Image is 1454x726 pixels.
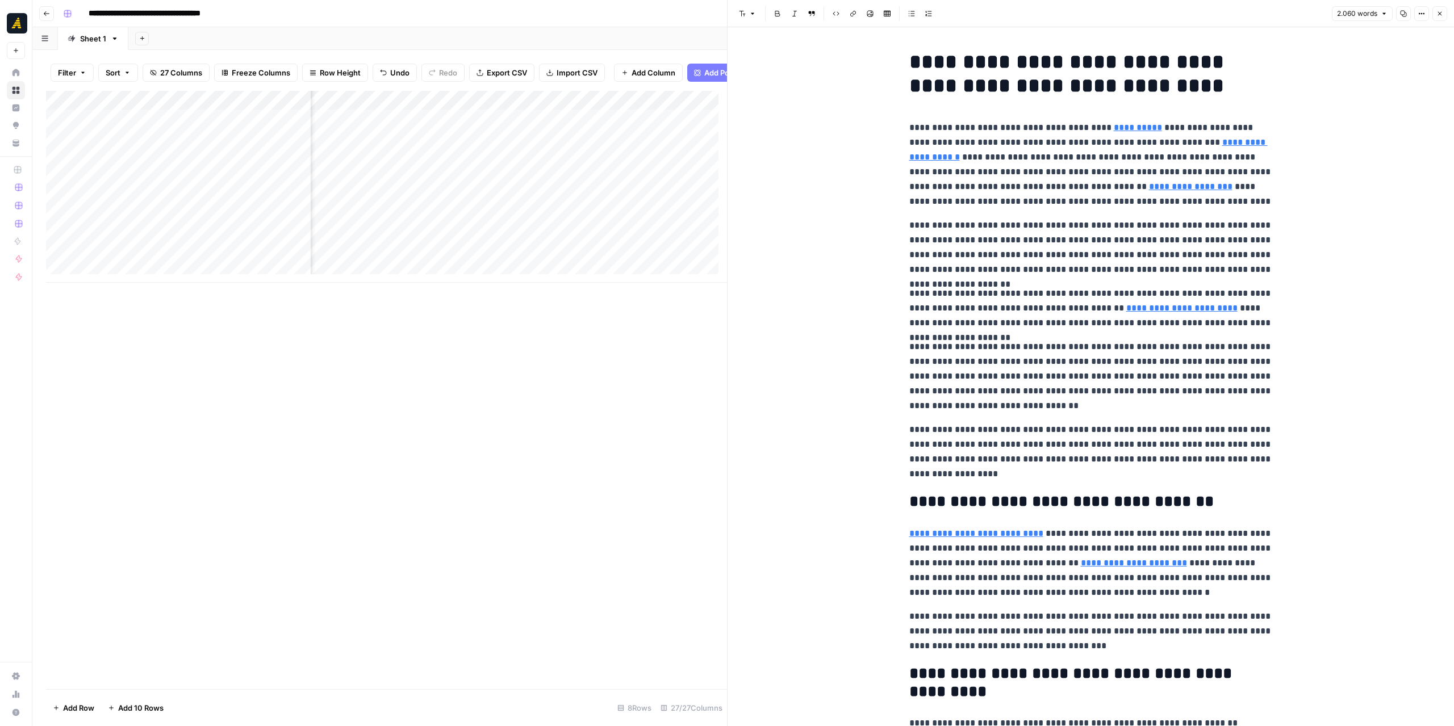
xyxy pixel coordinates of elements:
span: Export CSV [487,67,527,78]
a: Your Data [7,134,25,152]
button: Filter [51,64,94,82]
button: Add Power Agent [687,64,773,82]
a: Browse [7,81,25,99]
img: Marketers in Demand Logo [7,13,27,33]
span: Add Power Agent [704,67,766,78]
button: Export CSV [469,64,534,82]
button: 2.060 words [1332,6,1393,21]
span: 2.060 words [1337,9,1377,19]
button: Sort [98,64,138,82]
div: 8 Rows [613,699,656,717]
button: Add Row [46,699,101,717]
button: Add Column [614,64,683,82]
a: Home [7,64,25,82]
button: Help + Support [7,703,25,721]
button: Redo [421,64,465,82]
span: Redo [439,67,457,78]
a: Usage [7,685,25,703]
button: 27 Columns [143,64,210,82]
button: Add 10 Rows [101,699,170,717]
span: Sort [106,67,120,78]
span: Add Row [63,702,94,714]
span: Add Column [632,67,675,78]
span: Import CSV [557,67,598,78]
button: Undo [373,64,417,82]
a: Settings [7,667,25,685]
span: Row Height [320,67,361,78]
span: Undo [390,67,410,78]
a: Sheet 1 [58,27,128,50]
span: Add 10 Rows [118,702,164,714]
a: Insights [7,99,25,117]
a: Opportunities [7,116,25,135]
button: Workspace: Marketers in Demand [7,9,25,37]
button: Import CSV [539,64,605,82]
button: Row Height [302,64,368,82]
span: Filter [58,67,76,78]
div: Sheet 1 [80,33,106,44]
div: 27/27 Columns [656,699,727,717]
span: Freeze Columns [232,67,290,78]
span: 27 Columns [160,67,202,78]
button: Freeze Columns [214,64,298,82]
